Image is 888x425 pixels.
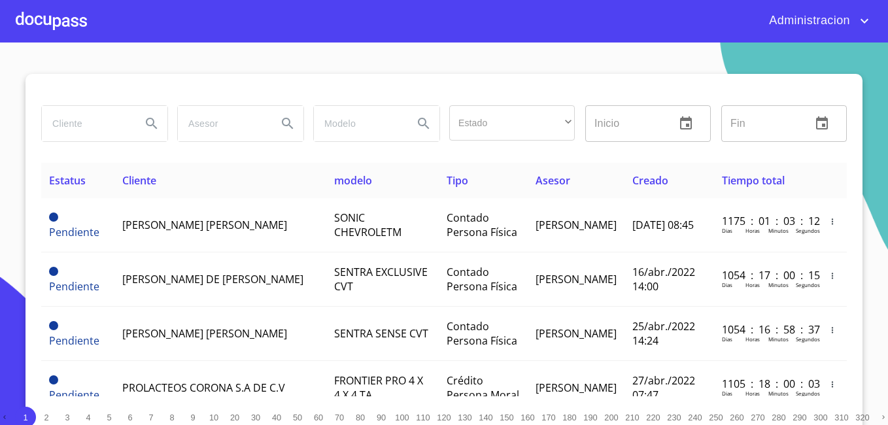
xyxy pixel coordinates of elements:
span: Contado Persona Física [447,319,517,348]
span: 220 [646,413,660,422]
span: SONIC CHEVROLETM [334,211,401,239]
span: Crédito Persona Moral [447,373,519,402]
span: [PERSON_NAME] [536,326,617,341]
span: [PERSON_NAME] DE [PERSON_NAME] [122,272,303,286]
p: 1054 : 16 : 58 : 37 [722,322,810,337]
span: Cliente [122,173,156,188]
span: 10 [209,413,218,422]
span: 30 [251,413,260,422]
p: Segundos [796,227,820,234]
input: search [42,106,131,141]
span: Pendiente [49,375,58,384]
div: ​ [449,105,575,141]
p: Dias [722,390,732,397]
span: Asesor [536,173,570,188]
p: Horas [745,227,760,234]
button: Search [272,108,303,139]
span: 4 [86,413,90,422]
span: 40 [272,413,281,422]
span: 5 [107,413,111,422]
p: Dias [722,227,732,234]
p: Dias [722,335,732,343]
span: Pendiente [49,388,99,402]
span: 150 [500,413,513,422]
span: Pendiente [49,333,99,348]
span: [DATE] 08:45 [632,218,694,232]
span: 250 [709,413,723,422]
p: Minutos [768,390,789,397]
span: 16/abr./2022 14:00 [632,265,695,294]
span: [PERSON_NAME] [536,218,617,232]
span: 260 [730,413,743,422]
span: 160 [521,413,534,422]
p: Segundos [796,281,820,288]
span: Administracion [759,10,857,31]
p: Horas [745,281,760,288]
span: 6 [128,413,132,422]
button: Search [408,108,439,139]
p: 1175 : 01 : 03 : 12 [722,214,810,228]
button: Search [136,108,167,139]
span: 310 [834,413,848,422]
span: 200 [604,413,618,422]
span: [PERSON_NAME] [PERSON_NAME] [122,218,287,232]
p: Segundos [796,390,820,397]
span: 25/abr./2022 14:24 [632,319,695,348]
span: FRONTIER PRO 4 X 4 X 4 TA [334,373,423,402]
span: modelo [334,173,372,188]
span: 140 [479,413,492,422]
span: 280 [772,413,785,422]
span: 300 [813,413,827,422]
span: 50 [293,413,302,422]
span: 90 [377,413,386,422]
span: 230 [667,413,681,422]
span: 3 [65,413,69,422]
span: Pendiente [49,321,58,330]
p: Minutos [768,227,789,234]
span: Contado Persona Física [447,211,517,239]
span: 27/abr./2022 07:47 [632,373,695,402]
input: search [314,106,403,141]
p: Minutos [768,281,789,288]
span: Tiempo total [722,173,785,188]
p: Dias [722,281,732,288]
input: search [178,106,267,141]
span: 190 [583,413,597,422]
span: 2 [44,413,48,422]
span: 270 [751,413,764,422]
span: 1 [23,413,27,422]
span: Pendiente [49,225,99,239]
p: Horas [745,390,760,397]
button: account of current user [759,10,872,31]
p: 1054 : 17 : 00 : 15 [722,268,810,282]
span: 80 [356,413,365,422]
span: PROLACTEOS CORONA S.A DE C.V [122,381,285,395]
span: Tipo [447,173,468,188]
span: 100 [395,413,409,422]
span: 180 [562,413,576,422]
span: [PERSON_NAME] [PERSON_NAME] [122,326,287,341]
span: Estatus [49,173,86,188]
span: 130 [458,413,471,422]
span: 110 [416,413,430,422]
span: Contado Persona Física [447,265,517,294]
span: 290 [793,413,806,422]
p: Minutos [768,335,789,343]
span: SENTRA SENSE CVT [334,326,428,341]
span: 9 [190,413,195,422]
span: 8 [169,413,174,422]
p: Segundos [796,335,820,343]
span: 20 [230,413,239,422]
p: 1105 : 18 : 00 : 03 [722,377,810,391]
span: Pendiente [49,212,58,222]
span: 7 [148,413,153,422]
span: 170 [541,413,555,422]
span: [PERSON_NAME] [536,381,617,395]
span: Pendiente [49,267,58,276]
span: 120 [437,413,451,422]
span: Pendiente [49,279,99,294]
span: 320 [855,413,869,422]
span: 240 [688,413,702,422]
span: 70 [335,413,344,422]
span: [PERSON_NAME] [536,272,617,286]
